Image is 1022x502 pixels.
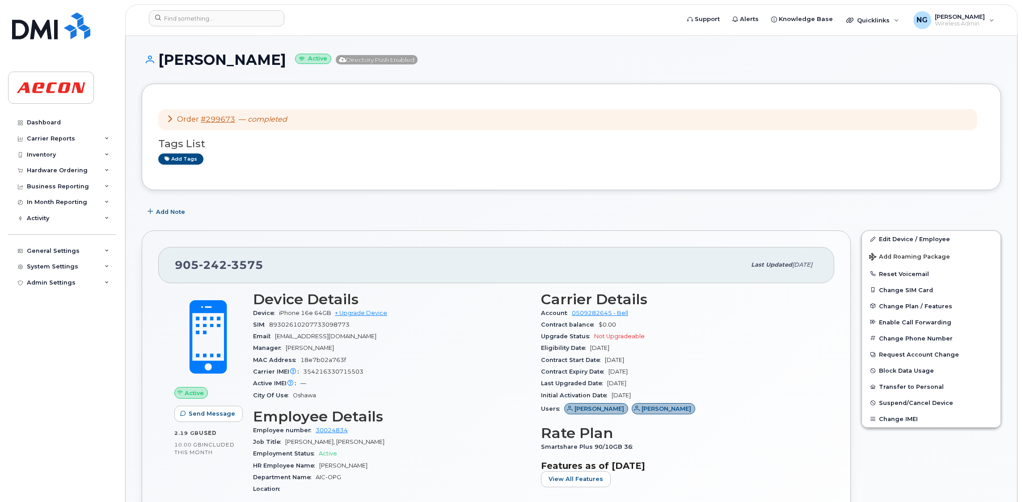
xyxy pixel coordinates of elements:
[248,115,287,123] em: completed
[295,54,331,64] small: Active
[541,443,637,450] span: Smartshare Plus 90/10GB 36
[158,138,984,149] h3: Tags List
[253,321,269,328] span: SIM
[879,302,952,309] span: Change Plan / Features
[253,438,285,445] span: Job Title
[275,333,376,340] span: [EMAIL_ADDRESS][DOMAIN_NAME]
[253,427,316,434] span: Employee number
[174,406,243,422] button: Send Message
[316,474,341,481] span: AIC-OPG
[541,345,590,351] span: Eligibility Date
[239,115,287,123] span: —
[549,475,603,483] span: View All Features
[336,55,418,64] span: Directory Push Enabled
[177,115,199,123] span: Order
[541,471,611,487] button: View All Features
[189,409,235,418] span: Send Message
[792,261,812,268] span: [DATE]
[862,395,1001,411] button: Suspend/Cancel Device
[862,362,1001,379] button: Block Data Usage
[300,357,346,363] span: 18e7b02a763f
[862,247,1001,265] button: Add Roaming Package
[541,321,599,328] span: Contract balance
[185,389,204,397] span: Active
[158,153,203,165] a: Add tags
[541,460,818,471] h3: Features as of [DATE]
[862,379,1001,395] button: Transfer to Personal
[590,345,609,351] span: [DATE]
[253,408,530,425] h3: Employee Details
[541,425,818,441] h3: Rate Plan
[174,430,199,436] span: 2.19 GB
[269,321,350,328] span: 89302610207733098773
[174,442,202,448] span: 10.00 GB
[142,204,193,220] button: Add Note
[574,404,624,413] span: [PERSON_NAME]
[564,405,628,412] a: [PERSON_NAME]
[227,258,263,272] span: 3575
[879,400,953,406] span: Suspend/Cancel Device
[253,380,300,387] span: Active IMEI
[286,345,334,351] span: [PERSON_NAME]
[199,430,217,436] span: used
[253,291,530,307] h3: Device Details
[541,333,594,340] span: Upgrade Status
[253,333,275,340] span: Email
[253,485,284,492] span: Location
[541,392,612,399] span: Initial Activation Date
[253,357,300,363] span: MAC Address
[612,392,631,399] span: [DATE]
[303,368,363,375] span: 354216330715503
[862,266,1001,282] button: Reset Voicemail
[279,310,331,316] span: iPhone 16e 64GB
[293,392,316,399] span: Oshawa
[253,462,319,469] span: HR Employee Name
[862,231,1001,247] a: Edit Device / Employee
[541,357,605,363] span: Contract Start Date
[869,253,950,262] span: Add Roaming Package
[751,261,792,268] span: Last updated
[319,450,337,457] span: Active
[862,330,1001,346] button: Change Phone Number
[319,462,367,469] span: [PERSON_NAME]
[300,380,306,387] span: —
[253,310,279,316] span: Device
[862,282,1001,298] button: Change SIM Card
[541,405,564,412] span: Users
[541,310,572,316] span: Account
[862,298,1001,314] button: Change Plan / Features
[607,380,626,387] span: [DATE]
[156,208,185,216] span: Add Note
[605,357,624,363] span: [DATE]
[285,438,384,445] span: [PERSON_NAME], [PERSON_NAME]
[599,321,616,328] span: $0.00
[642,404,691,413] span: [PERSON_NAME]
[201,115,235,123] a: #299673
[335,310,387,316] a: + Upgrade Device
[608,368,628,375] span: [DATE]
[175,258,263,272] span: 905
[316,427,348,434] a: 30024834
[253,474,316,481] span: Department Name
[253,392,293,399] span: City Of Use
[862,346,1001,362] button: Request Account Change
[541,368,608,375] span: Contract Expiry Date
[253,368,303,375] span: Carrier IMEI
[541,380,607,387] span: Last Upgraded Date
[879,319,951,325] span: Enable Call Forwarding
[253,345,286,351] span: Manager
[253,450,319,457] span: Employment Status
[594,333,645,340] span: Not Upgradeable
[632,405,696,412] a: [PERSON_NAME]
[199,258,227,272] span: 242
[862,411,1001,427] button: Change IMEI
[541,291,818,307] h3: Carrier Details
[174,441,235,456] span: included this month
[572,310,628,316] a: 0509282645 - Bell
[142,52,1001,68] h1: [PERSON_NAME]
[862,314,1001,330] button: Enable Call Forwarding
